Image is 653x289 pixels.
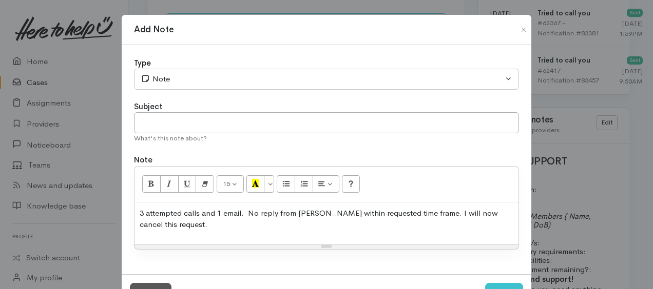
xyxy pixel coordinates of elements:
[160,175,179,193] button: Italic (CTRL+I)
[178,175,197,193] button: Underline (CTRL+U)
[342,175,360,193] button: Help
[141,73,503,85] div: Note
[140,208,513,231] p: 3 attempted calls and 1 email. No reply from [PERSON_NAME] within requested time frame. I will no...
[134,23,174,36] h1: Add Note
[264,175,274,193] button: More Color
[134,69,519,90] button: Note
[134,57,151,69] label: Type
[217,175,244,193] button: Font Size
[134,154,152,166] label: Note
[246,175,265,193] button: Recent Color
[135,244,518,249] div: Resize
[313,175,339,193] button: Paragraph
[277,175,295,193] button: Unordered list (CTRL+SHIFT+NUM7)
[142,175,161,193] button: Bold (CTRL+B)
[295,175,313,193] button: Ordered list (CTRL+SHIFT+NUM8)
[223,179,230,188] span: 15
[134,133,519,143] div: What's this note about?
[134,101,163,113] label: Subject
[515,24,532,36] button: Close
[196,175,214,193] button: Remove Font Style (CTRL+\)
